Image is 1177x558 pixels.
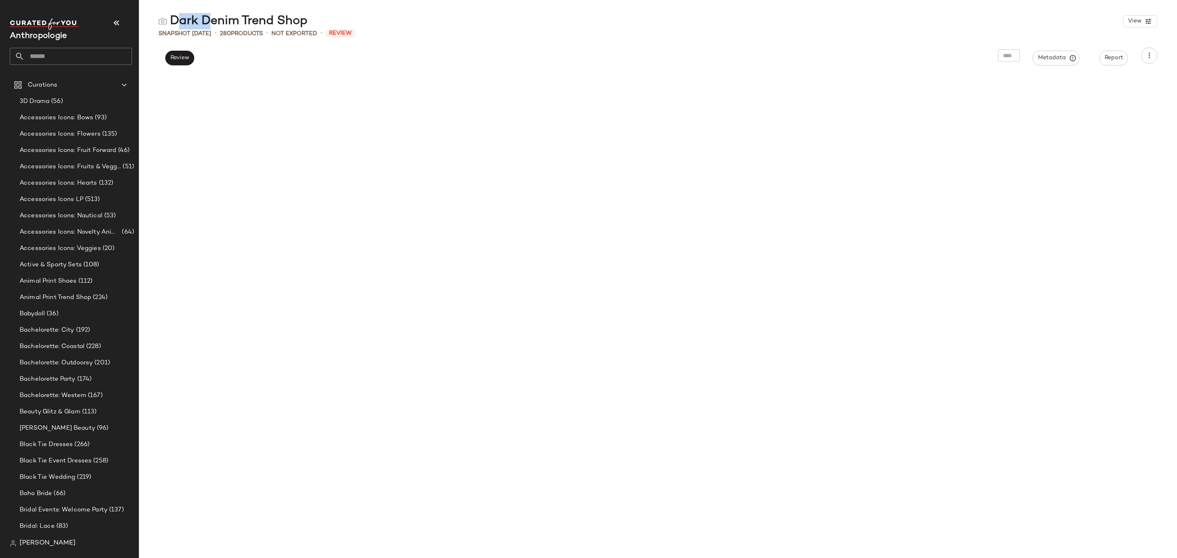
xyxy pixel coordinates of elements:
[20,538,76,548] span: [PERSON_NAME]
[220,31,231,37] span: 280
[75,473,91,482] span: (219)
[20,489,52,498] span: Boho Bride
[220,29,263,38] div: Products
[20,456,92,466] span: Black Tie Event Dresses
[1038,54,1075,62] span: Metadata
[20,407,81,417] span: Beauty Glitz & Glam
[121,162,134,172] span: (51)
[170,55,189,61] span: Review
[97,179,114,188] span: (132)
[77,277,93,286] span: (112)
[92,456,108,466] span: (258)
[120,228,134,237] span: (64)
[20,309,45,319] span: Babydoll
[165,51,194,65] button: Review
[1128,18,1141,25] span: View
[101,129,117,139] span: (135)
[159,13,308,29] div: Dark Denim Trend Shop
[20,440,73,449] span: Black Tie Dresses
[101,244,115,253] span: (20)
[55,522,68,531] span: (83)
[20,424,95,433] span: [PERSON_NAME] Beauty
[107,505,124,515] span: (137)
[215,29,217,38] span: •
[266,29,268,38] span: •
[85,342,101,351] span: (228)
[320,29,322,38] span: •
[1104,55,1123,61] span: Report
[52,489,65,498] span: (66)
[20,473,75,482] span: Black Tie Wedding
[20,358,93,368] span: Bachelorette: Outdoorsy
[20,146,116,155] span: Accessories Icons: Fruit Forward
[93,113,107,123] span: (93)
[74,326,90,335] span: (192)
[20,195,83,204] span: Accessories Icons LP
[20,260,82,270] span: Active & Sporty Sets
[1099,51,1128,65] button: Report
[116,146,130,155] span: (46)
[1123,15,1157,27] button: View
[20,129,101,139] span: Accessories Icons: Flowers
[159,29,211,38] span: Snapshot [DATE]
[20,391,86,400] span: Bachelorette: Western
[20,277,77,286] span: Animal Print Shoes
[76,375,92,384] span: (174)
[20,97,49,106] span: 3D Drama
[10,32,67,40] span: Current Company Name
[20,522,55,531] span: Bridal: Lace
[82,260,99,270] span: (108)
[91,293,107,302] span: (224)
[20,244,101,253] span: Accessories Icons: Veggies
[20,342,85,351] span: Bachelorette: Coastal
[95,424,109,433] span: (96)
[49,97,63,106] span: (56)
[28,80,57,90] span: Curations
[83,195,100,204] span: (513)
[20,113,93,123] span: Accessories Icons: Bows
[159,17,167,25] img: svg%3e
[93,358,110,368] span: (201)
[20,505,107,515] span: Bridal Events: Welcome Party
[20,326,74,335] span: Bachelorette: City
[1033,51,1080,65] button: Metadata
[20,179,97,188] span: Accessories Icons: Hearts
[10,18,79,30] img: cfy_white_logo.C9jOOHJF.svg
[20,375,76,384] span: Bachelorette Party
[86,391,103,400] span: (167)
[20,228,120,237] span: Accessories Icons: Novelty Animal
[81,407,97,417] span: (113)
[271,29,317,38] span: Not Exported
[45,309,58,319] span: (36)
[20,211,103,221] span: Accessories Icons: Nautical
[103,211,116,221] span: (53)
[326,29,355,37] span: Review
[73,440,90,449] span: (266)
[20,162,121,172] span: Accessories Icons: Fruits & Veggies
[10,540,16,547] img: svg%3e
[20,293,91,302] span: Animal Print Trend Shop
